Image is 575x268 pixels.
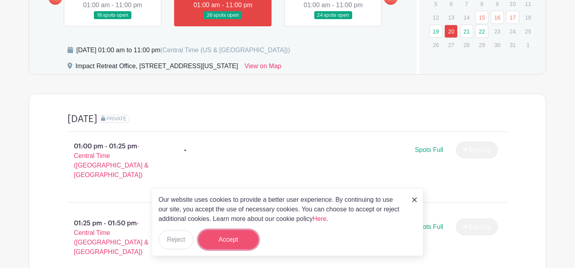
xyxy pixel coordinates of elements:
button: Accept [198,230,258,249]
p: 25 [521,25,535,37]
a: View on Map [244,61,281,74]
p: 1 [521,39,535,51]
div: - [184,145,186,155]
a: 22 [475,25,488,38]
span: - Central Time ([GEOGRAPHIC_DATA] & [GEOGRAPHIC_DATA]) [74,220,149,255]
span: (Central Time (US & [GEOGRAPHIC_DATA])) [160,47,290,53]
p: 01:25 pm - 01:50 pm [55,215,171,260]
div: Impact Retreat Office, [STREET_ADDRESS][US_STATE] [75,61,238,74]
p: 23 [491,25,504,37]
p: 26 [429,39,442,51]
p: 01:00 pm - 01:25 pm [55,138,171,183]
p: 29 [475,39,488,51]
span: Spots Full [415,146,443,153]
a: Here [313,215,327,222]
p: 13 [444,11,458,24]
h4: [DATE] [67,113,97,125]
img: close_button-5f87c8562297e5c2d7936805f587ecaba9071eb48480494691a3f1689db116b3.svg [412,197,417,202]
button: Reject [159,230,193,249]
p: 27 [444,39,458,51]
a: 20 [444,25,458,38]
p: 28 [460,39,473,51]
a: 16 [491,11,504,24]
span: - Central Time ([GEOGRAPHIC_DATA] & [GEOGRAPHIC_DATA]) [74,143,149,178]
p: 18 [521,11,535,24]
p: 30 [491,39,504,51]
span: Spots Full [415,223,443,230]
a: 17 [506,11,519,24]
p: 31 [506,39,519,51]
div: [DATE] 01:00 am to 11:00 pm [76,45,290,55]
p: 24 [506,25,519,37]
p: Our website uses cookies to provide a better user experience. By continuing to use our site, you ... [159,195,404,224]
a: 15 [475,11,488,24]
span: PRIVATE [107,116,127,122]
p: 14 [460,11,473,24]
a: 21 [460,25,473,38]
a: 19 [429,25,442,38]
p: 12 [429,11,442,24]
